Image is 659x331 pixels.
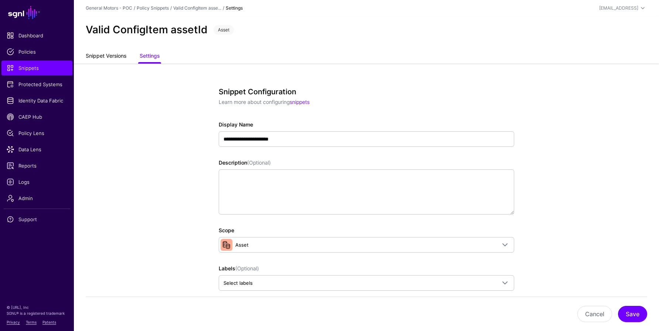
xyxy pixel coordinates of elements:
a: Protected Systems [1,77,72,92]
a: snippets [290,99,310,105]
span: Select labels [223,280,253,286]
span: Protected Systems [7,81,67,88]
span: CAEP Hub [7,113,67,121]
span: Data Lens [7,146,67,153]
label: Display Name [219,121,253,128]
p: © [URL], Inc [7,304,67,310]
h2: Valid ConfigItem assetId [86,24,208,36]
a: Admin [1,191,72,206]
span: Policy Lens [7,129,67,137]
span: Dashboard [7,32,67,39]
button: Save [618,306,647,322]
div: / [169,5,173,11]
a: Patents [42,320,56,324]
a: Policy Lens [1,126,72,141]
span: Support [7,216,67,223]
span: Identity Data Fabric [7,97,67,104]
a: Snippets [1,61,72,75]
a: Privacy [7,320,20,324]
span: Asset [214,25,234,35]
a: Policy Snippets [137,5,169,11]
button: Cancel [577,306,612,322]
div: [EMAIL_ADDRESS] [599,5,638,11]
a: Identity Data Fabric [1,93,72,108]
a: Settings [140,50,160,64]
div: / [221,5,226,11]
a: Dashboard [1,28,72,43]
span: Reports [7,162,67,169]
span: (Optional) [235,265,259,271]
strong: Settings [226,5,243,11]
span: (Optional) [247,159,271,166]
a: Valid ConfigItem asse... [173,5,221,11]
div: / [132,5,137,11]
span: Asset [235,242,249,248]
a: Terms [26,320,37,324]
a: Logs [1,175,72,189]
label: Labels [219,264,259,272]
label: Description [219,159,271,166]
p: SGNL® is a registered trademark [7,310,67,316]
a: Snippet Versions [86,50,126,64]
p: Learn more about configuring [219,98,508,106]
h3: Snippet Configuration [219,87,508,96]
label: Scope [219,226,234,234]
span: Snippets [7,64,67,72]
a: Reports [1,158,72,173]
a: Data Lens [1,142,72,157]
a: General Motors - POC [86,5,132,11]
span: Admin [7,195,67,202]
span: Policies [7,48,67,55]
a: CAEP Hub [1,109,72,124]
a: SGNL [4,4,69,21]
a: Policies [1,44,72,59]
span: Logs [7,178,67,186]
